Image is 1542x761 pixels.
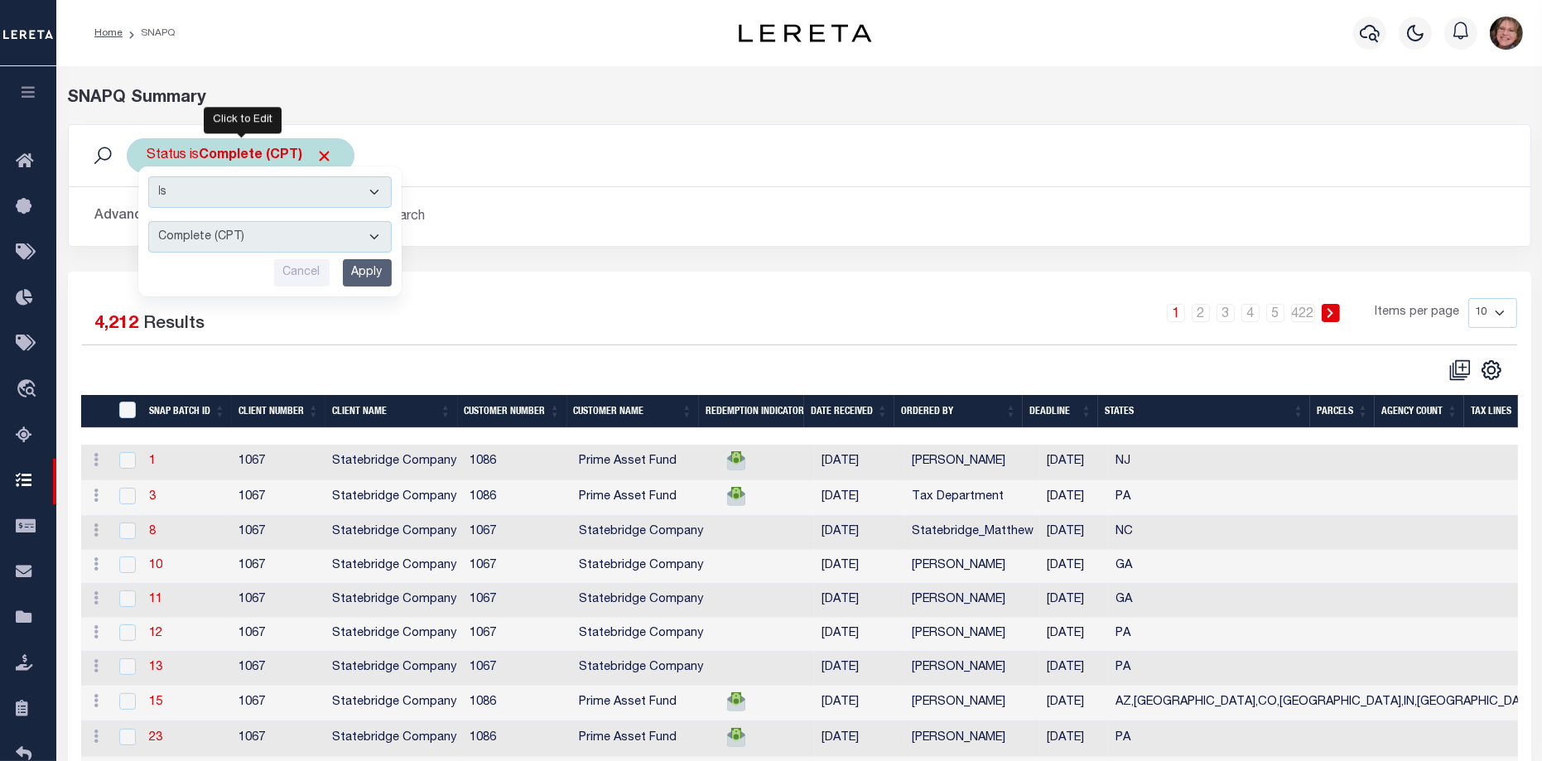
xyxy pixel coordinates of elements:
td: [DATE] [1040,480,1109,516]
a: TPS Requested [723,696,749,708]
td: Prime Asset Fund [572,480,710,516]
div: Status is [127,138,354,173]
td: [PERSON_NAME] [905,686,1040,721]
input: Apply [343,259,392,287]
a: 4 [1241,304,1260,322]
td: [DATE] [1040,686,1109,721]
li: SNAPQ [123,26,175,41]
span: Click to Remove [316,147,334,165]
td: 1067 [232,584,325,618]
td: [DATE] [815,584,905,618]
td: Prime Asset Fund [572,445,710,480]
td: Statebridge Company [572,516,710,550]
a: 11 [149,594,162,605]
td: [DATE] [815,652,905,686]
td: Prime Asset Fund [572,686,710,721]
th: States: activate to sort column ascending [1098,395,1310,429]
td: Statebridge_Matthew [905,516,1040,550]
td: [PERSON_NAME] [905,721,1040,757]
td: Statebridge Company [325,686,463,721]
td: [DATE] [815,618,905,652]
span: Items per page [1376,304,1460,322]
td: Statebridge Company [325,480,463,516]
td: 1067 [463,584,572,618]
td: 1086 [463,686,572,721]
td: [DATE] [1040,584,1109,618]
a: 422 [1291,304,1315,322]
td: [PERSON_NAME] [905,550,1040,584]
td: [PERSON_NAME] [905,445,1040,480]
a: 23 [149,732,162,744]
td: 1067 [232,480,325,516]
a: 5 [1266,304,1284,322]
td: [PERSON_NAME] [905,584,1040,618]
td: Statebridge Company [572,618,710,652]
th: SNAPBatchId [108,395,142,429]
td: [DATE] [815,550,905,584]
th: Customer Number: activate to sort column ascending [458,395,567,429]
a: 1 [149,455,156,467]
th: Client Number: activate to sort column ascending [232,395,325,429]
button: lbyrnes@lereta.net [1490,17,1523,50]
a: 13 [149,662,162,673]
td: 1067 [463,618,572,652]
td: 1067 [232,686,325,721]
th: Redemption Indicator [699,395,804,429]
td: [DATE] [815,516,905,550]
td: 1086 [463,445,572,480]
td: 1067 [232,652,325,686]
th: Tax Lines: activate to sort column ascending [1464,395,1533,429]
td: 1067 [463,652,572,686]
th: Ordered By: activate to sort column ascending [894,395,1023,429]
td: [PERSON_NAME] [905,652,1040,686]
th: SNAP BATCH ID: activate to sort column ascending [142,395,232,429]
td: 1067 [463,516,572,550]
td: [DATE] [815,686,905,721]
td: [DATE] [1040,652,1109,686]
td: 1086 [463,721,572,757]
td: [DATE] [815,445,905,480]
td: Statebridge Company [325,618,463,652]
i: travel_explore [16,379,42,401]
div: SNAPQ Summary [68,86,1531,111]
td: [DATE] [1040,618,1109,652]
td: [DATE] [1040,550,1109,584]
td: 1086 [463,480,572,516]
td: Statebridge Company [325,721,463,757]
label: Results [144,311,205,338]
a: 2 [1192,304,1210,322]
a: 1 [1167,304,1185,322]
td: Statebridge Company [325,584,463,618]
a: 15 [149,696,162,708]
input: Cancel [274,259,330,287]
td: [DATE] [815,721,905,757]
a: 3 [1217,304,1235,322]
td: Statebridge Company [325,652,463,686]
td: Statebridge Company [325,516,463,550]
td: 1067 [232,516,325,550]
th: Parcels: activate to sort column ascending [1310,395,1375,429]
td: Statebridge Company [325,550,463,584]
div: Click to Edit [204,107,282,133]
td: Statebridge Company [572,584,710,618]
th: Deadline: activate to sort column ascending [1023,395,1098,429]
a: 10 [149,560,162,571]
a: TPS Requested [723,455,749,467]
span: 4,212 [95,315,139,333]
td: Statebridge Company [572,652,710,686]
a: TPS Requested [723,491,749,503]
td: 1067 [232,618,325,652]
a: TPS Requested [723,732,749,744]
th: Agency Count: activate to sort column ascending [1375,395,1464,429]
th: Client Name: activate to sort column ascending [325,395,457,429]
b: Complete (CPT) [200,149,334,162]
th: Customer Name: activate to sort column ascending [567,395,700,429]
td: 1067 [463,550,572,584]
td: [PERSON_NAME] [905,618,1040,652]
td: Prime Asset Fund [572,721,710,757]
a: 12 [149,628,162,639]
td: [DATE] [1040,516,1109,550]
td: 1067 [232,445,325,480]
td: [DATE] [1040,721,1109,757]
th: Date Received: activate to sort column ascending [804,395,894,429]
